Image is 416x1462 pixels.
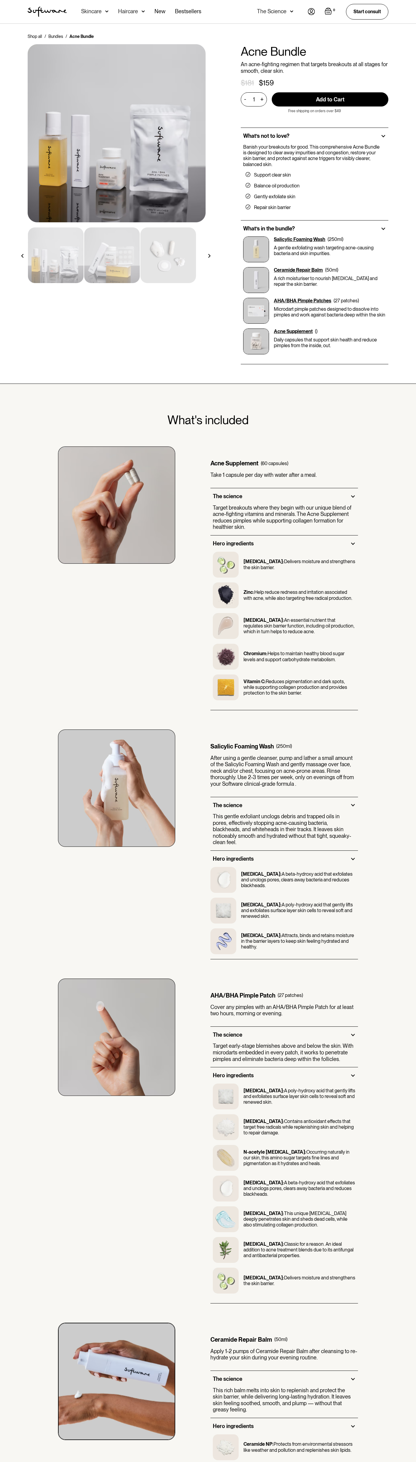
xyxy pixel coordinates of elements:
[66,33,67,39] div: /
[69,33,94,39] div: Acne Bundle
[210,992,275,999] div: AHA/BHA Pimple Patch
[213,1376,242,1382] div: The science
[274,328,313,334] div: Acne Supplement
[243,1211,356,1228] p: This unique [MEDICAL_DATA] deeply penetrates skin and sheds dead cells, while also stimulating co...
[213,1423,254,1430] div: Hero ingredients
[263,79,274,88] div: 159
[243,651,356,662] p: Helps to maintain healthy blood sugar levels and support carbohydrate metabolism.
[48,33,63,39] a: Bundles
[210,1004,358,1017] p: Cover any pimples with an AHA/BHA Pimple Patch for at least two hours, morning or evening.
[246,183,384,189] li: Balance oil production
[243,144,384,167] p: Banish your breakouts for good. This comprehensive Acne Bundle is designed to clear away impuriti...
[243,1441,356,1453] p: Protects from environmental stressors like weather and pollution and replenishes skin lipids.
[274,236,325,242] a: Salicylic Foaming Wash
[241,933,358,950] p: Attracts, binds and retains moisture in the barrier layers to keep skin feeling hydrated and heal...
[243,679,266,684] strong: Vitamin C:
[245,79,254,88] div: 181
[210,755,358,787] p: After using a gentle cleanser, pump and lather a small amount of the Salicylic Foaming Wash and g...
[325,267,326,273] div: (
[167,413,249,427] h2: What's included
[243,1118,284,1124] strong: [MEDICAL_DATA]:
[337,267,338,273] div: )
[358,298,359,304] div: )
[243,1275,284,1281] strong: [MEDICAL_DATA]:
[243,1441,274,1447] strong: Ceramide NP:
[210,1336,272,1343] div: Ceramide Repair Balm
[243,1149,306,1155] strong: N-acetyle [MEDICAL_DATA]:
[329,236,342,242] div: 250ml
[241,902,358,919] p: A poly-hydroxy acid that gently lifts and exfoliates surface layer skin cells to reveal soft and ...
[213,1072,254,1079] div: Hero ingredients
[241,902,282,908] strong: [MEDICAL_DATA]:
[241,871,358,889] p: A beta-hydroxy acid that exfoliates and unclogs pores, clears away bacteria and reduces blackheads.
[243,1088,356,1105] p: A poly-hydroxy acid that gently lifts and exfoliates surface layer skin cells to reveal soft and ...
[28,7,67,17] img: Software Logo
[241,61,388,74] p: An acne-fighting regimen that targets breakouts at all stages for smooth, clear skin.
[210,460,258,467] div: Acne Supplement
[243,679,356,696] p: Reduces pigmentation and dark spots, while supporting collagen production and provides protection...
[243,1241,356,1259] p: Classic for a reason. An ideal addition to acne treatment blends due to its antifungal and antiba...
[81,8,102,14] div: Skincare
[243,589,356,601] p: Help reduce redness and irritation associated with acne, while also targeting free radical produc...
[213,540,254,547] div: Hero ingredients
[243,1088,284,1093] strong: [MEDICAL_DATA]:
[278,992,303,998] div: (27 patches)
[274,337,386,348] p: Daily capsules that support skin health and reduce pimples from the inside, out.
[213,813,356,846] p: This gentle exfoliant unclogs debris and trapped oils in pores, effectively stopping acne-causing...
[210,743,274,750] div: Salicylic Foaming Wash
[241,44,388,59] h1: Acne Bundle
[241,871,282,877] strong: [MEDICAL_DATA]:
[328,236,329,242] div: (
[243,1241,284,1247] strong: [MEDICAL_DATA]:
[244,96,248,103] div: -
[213,802,242,809] div: The science
[246,194,384,200] li: Gently exfoliate skin
[334,298,335,304] div: (
[213,1032,242,1038] div: The science
[316,328,317,334] div: )
[276,743,292,749] div: (250ml)
[241,79,245,88] div: $
[243,1149,356,1167] p: Occurring naturally in our skin, this amino sugar targets fine lines and pigmentation as it hydra...
[213,493,242,500] div: The science
[315,328,316,334] div: (
[274,1337,287,1342] div: (50ml)
[288,109,341,113] p: Free shipping on orders over $49
[243,559,284,564] strong: [MEDICAL_DATA]:
[346,4,388,19] a: Start consult
[274,276,386,287] p: A rich moisturiser to nourish [MEDICAL_DATA] and repair the skin barrier.
[213,504,356,530] p: Target breakouts where they begin with our unique blend of acne-fighting vitamins and minerals. T...
[259,79,263,88] div: $
[243,617,356,635] p: An essential nutrient that regulates skin barrier function, including oil production, which in tu...
[326,267,337,273] div: 50ml
[274,306,386,318] p: Microdart pimple patches designed to dissolve into pimples and work against bacteria deep within ...
[142,8,145,14] img: arrow down
[243,1180,284,1186] strong: [MEDICAL_DATA]:
[207,254,211,258] img: arrow right
[257,8,286,14] div: The Science
[342,236,343,242] div: )
[105,8,109,14] img: arrow down
[118,8,138,14] div: Haircare
[44,33,46,39] div: /
[28,33,42,39] a: Shop all
[243,225,295,232] h2: What’s in the bundle?
[213,856,254,862] div: Hero ingredients
[243,133,289,139] h2: What’s not to love?
[274,298,331,304] a: AHA/BHA Pimple Patches
[243,1118,356,1136] p: Contains antioxidant effects that target free radicals while replenishing skin and helping to rep...
[325,8,336,16] a: Open cart
[243,617,284,623] strong: [MEDICAL_DATA]:
[274,245,386,256] p: A gentle exfoliating wash targeting acne-causing bacteria and skin impurities.
[210,472,317,478] p: Take 1 capsule per day with water after a meal.
[241,933,282,938] strong: [MEDICAL_DATA]:
[274,267,323,273] a: Ceramide Repair Balm
[20,254,24,258] img: arrow left
[290,8,293,14] img: arrow down
[246,205,384,211] li: Repair skin barrier
[246,172,384,178] li: Support clear skin
[272,92,388,106] input: Add to Cart
[335,298,358,304] div: 27 patches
